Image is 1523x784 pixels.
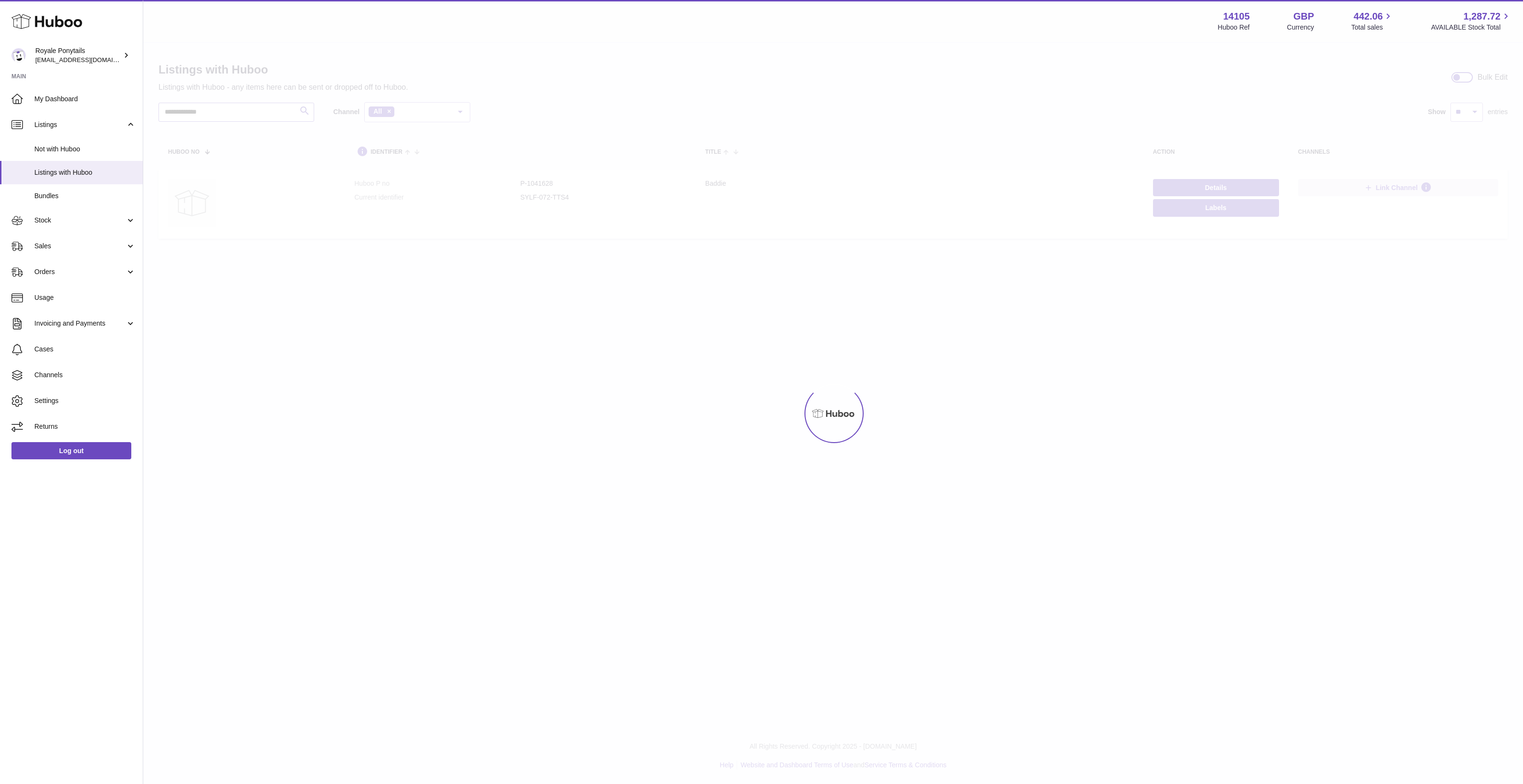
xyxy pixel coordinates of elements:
img: internalAdmin-14105@internal.huboo.com [11,48,26,63]
div: Huboo Ref [1218,23,1250,32]
span: 1,287.72 [1463,10,1501,23]
span: Channels [34,371,136,380]
span: 442.06 [1354,10,1383,23]
span: Usage [34,293,136,302]
span: AVAILABLE Stock Total [1431,23,1512,32]
a: Log out [11,442,131,459]
span: Sales [34,242,126,251]
div: Currency [1287,23,1314,32]
span: Cases [34,345,136,354]
span: Total sales [1351,23,1394,32]
span: My Dashboard [34,95,136,104]
span: Invoicing and Payments [34,319,126,328]
span: Returns [34,422,136,431]
strong: 14105 [1223,10,1250,23]
span: Stock [34,216,126,225]
span: Listings with Huboo [34,168,136,177]
span: Settings [34,396,136,405]
span: Not with Huboo [34,145,136,154]
span: Listings [34,120,126,129]
div: Royale Ponytails [35,46,121,64]
span: [EMAIL_ADDRESS][DOMAIN_NAME] [35,56,140,64]
a: 442.06 Total sales [1351,10,1394,32]
strong: GBP [1293,10,1314,23]
span: Bundles [34,191,136,201]
span: Orders [34,267,126,276]
a: 1,287.72 AVAILABLE Stock Total [1431,10,1512,32]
